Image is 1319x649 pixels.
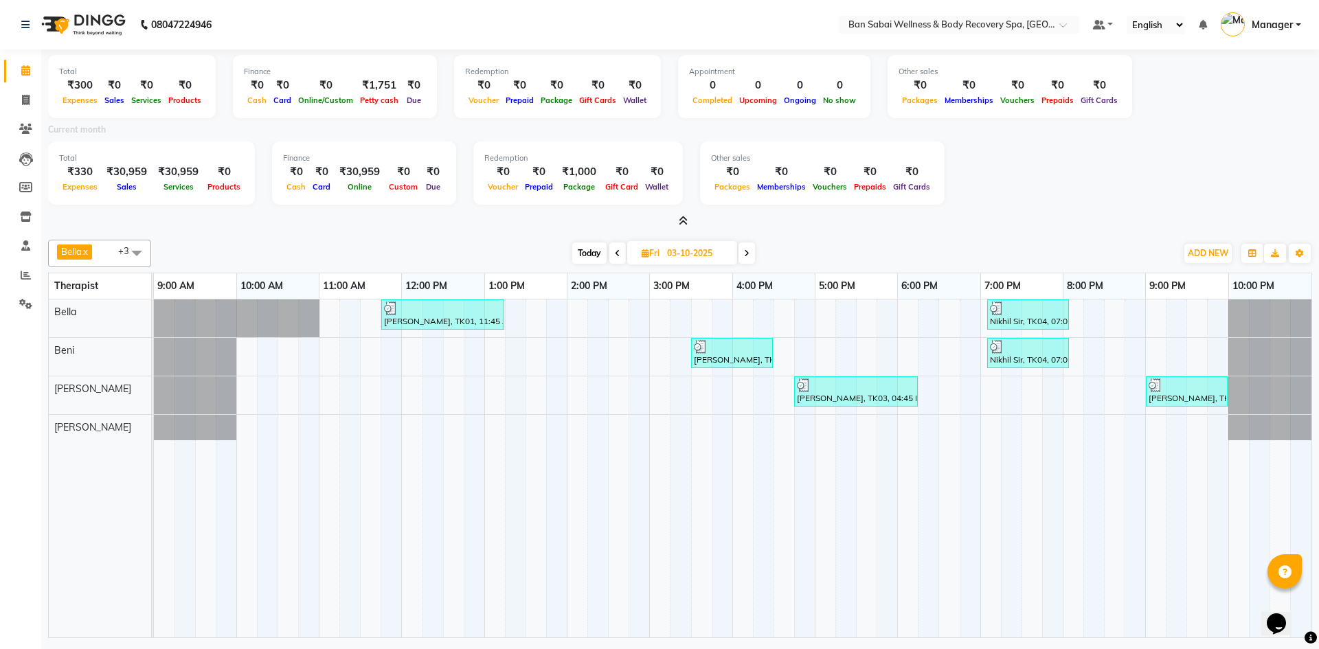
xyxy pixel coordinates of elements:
[1252,18,1293,32] span: Manager
[620,78,650,93] div: ₹0
[576,78,620,93] div: ₹0
[1147,378,1226,405] div: [PERSON_NAME], TK05, 09:00 PM-10:00 PM, Deep Tissue Massage (Strong Pressure)-2500
[153,164,204,180] div: ₹30,959
[244,95,270,105] span: Cash
[421,164,445,180] div: ₹0
[237,276,286,296] a: 10:00 AM
[165,78,205,93] div: ₹0
[309,182,334,192] span: Card
[295,78,357,93] div: ₹0
[59,152,244,164] div: Total
[422,182,444,192] span: Due
[650,276,693,296] a: 3:00 PM
[809,164,850,180] div: ₹0
[1229,276,1278,296] a: 10:00 PM
[1038,78,1077,93] div: ₹0
[850,164,890,180] div: ₹0
[35,5,129,44] img: logo
[898,276,941,296] a: 6:00 PM
[780,95,820,105] span: Ongoing
[309,164,334,180] div: ₹0
[899,95,941,105] span: Packages
[270,78,295,93] div: ₹0
[1221,12,1245,36] img: Manager
[537,78,576,93] div: ₹0
[602,182,642,192] span: Gift Card
[850,182,890,192] span: Prepaids
[59,95,101,105] span: Expenses
[1077,95,1121,105] span: Gift Cards
[283,182,309,192] span: Cash
[642,164,672,180] div: ₹0
[48,124,106,136] label: Current month
[815,276,859,296] a: 5:00 PM
[890,182,934,192] span: Gift Cards
[151,5,212,44] b: 08047224946
[560,182,598,192] span: Package
[502,78,537,93] div: ₹0
[1184,244,1232,263] button: ADD NEW
[54,306,76,318] span: Bella
[989,301,1068,328] div: Nikhil Sir, TK04, 07:05 PM-08:05 PM, Deep Tissue Massage (Strong Pressure)-2500
[82,246,88,257] a: x
[334,164,385,180] div: ₹30,959
[602,164,642,180] div: ₹0
[270,95,295,105] span: Card
[711,152,934,164] div: Other sales
[941,95,997,105] span: Memberships
[484,152,672,164] div: Redemption
[899,66,1121,78] div: Other sales
[663,243,732,264] input: 2025-10-03
[521,182,556,192] span: Prepaid
[128,95,165,105] span: Services
[319,276,369,296] a: 11:00 AM
[59,182,101,192] span: Expenses
[385,164,421,180] div: ₹0
[54,280,98,292] span: Therapist
[809,182,850,192] span: Vouchers
[283,152,445,164] div: Finance
[59,66,205,78] div: Total
[484,164,521,180] div: ₹0
[638,248,663,258] span: Fri
[820,78,859,93] div: 0
[165,95,205,105] span: Products
[465,66,650,78] div: Redemption
[736,95,780,105] span: Upcoming
[1261,594,1305,635] iframe: chat widget
[1146,276,1189,296] a: 9:00 PM
[154,276,198,296] a: 9:00 AM
[54,383,131,395] span: [PERSON_NAME]
[733,276,776,296] a: 4:00 PM
[567,276,611,296] a: 2:00 PM
[736,78,780,93] div: 0
[502,95,537,105] span: Prepaid
[357,78,402,93] div: ₹1,751
[689,66,859,78] div: Appointment
[465,95,502,105] span: Voucher
[204,164,244,180] div: ₹0
[385,182,421,192] span: Custom
[537,95,576,105] span: Package
[754,182,809,192] span: Memberships
[780,78,820,93] div: 0
[576,95,620,105] span: Gift Cards
[692,340,771,366] div: [PERSON_NAME], TK02, 03:30 PM-04:30 PM, Deep Tissue Massage (Strong Pressure)-2500
[357,95,402,105] span: Petty cash
[521,164,556,180] div: ₹0
[989,340,1068,366] div: Nikhil Sir, TK04, 07:05 PM-08:05 PM, Deep Tissue Massage (Strong Pressure)-2500
[295,95,357,105] span: Online/Custom
[711,182,754,192] span: Packages
[1063,276,1107,296] a: 8:00 PM
[572,242,607,264] span: Today
[402,78,426,93] div: ₹0
[820,95,859,105] span: No show
[403,95,425,105] span: Due
[101,95,128,105] span: Sales
[1038,95,1077,105] span: Prepaids
[689,95,736,105] span: Completed
[997,78,1038,93] div: ₹0
[941,78,997,93] div: ₹0
[383,301,503,328] div: [PERSON_NAME], TK01, 11:45 AM-01:15 PM, Deep Tissue Massage (Strong Pressure)-3500
[981,276,1024,296] a: 7:00 PM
